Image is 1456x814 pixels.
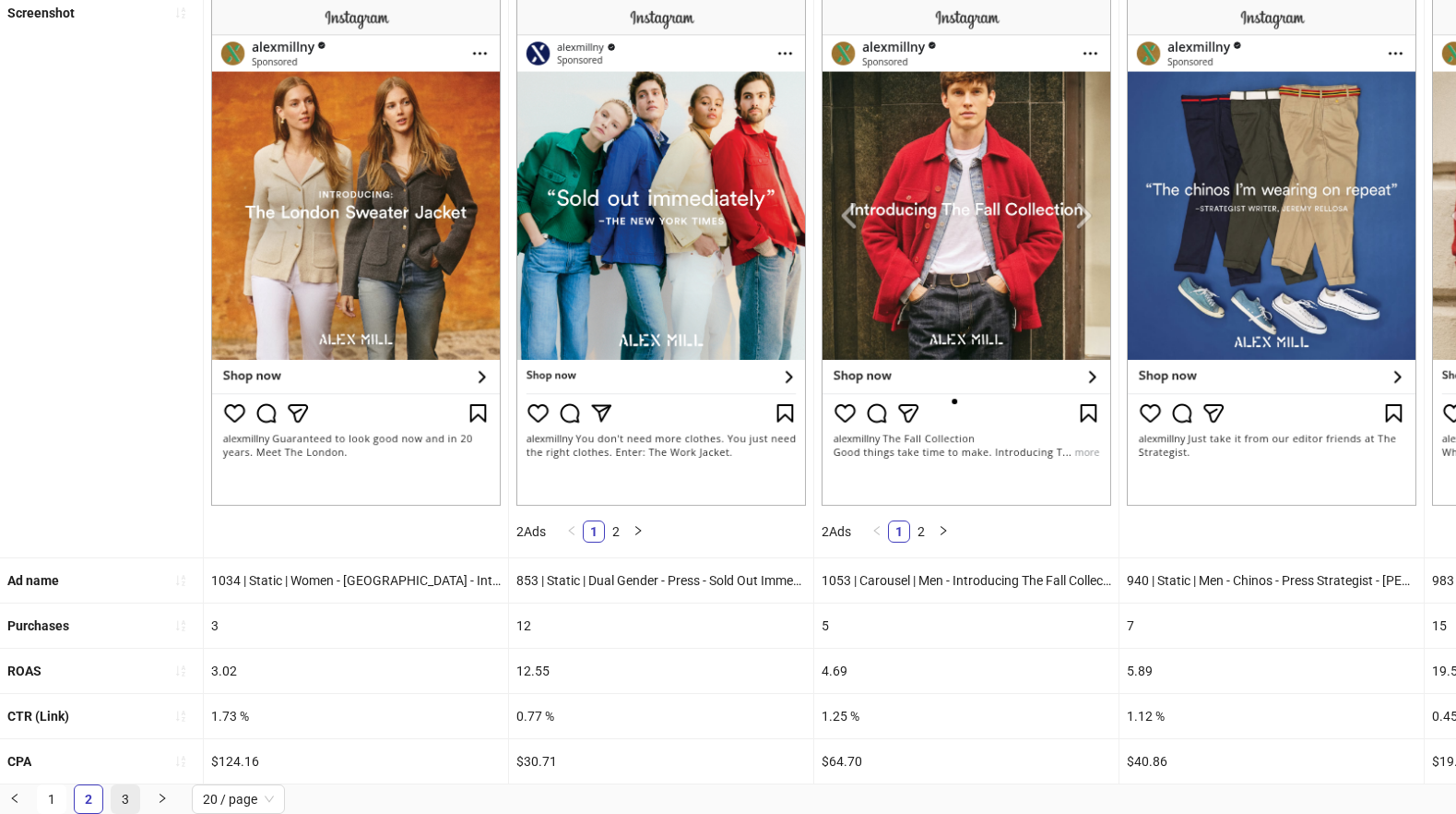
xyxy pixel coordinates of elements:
a: 1 [38,785,65,813]
button: right [932,521,954,543]
button: right [627,521,649,543]
div: $30.71 [509,739,813,784]
span: sort-ascending [174,619,187,632]
li: 2 [910,521,932,543]
li: 3 [111,784,140,814]
span: sort-ascending [174,755,187,768]
li: 2 [74,784,103,814]
span: left [871,525,882,536]
b: Purchases [7,618,69,633]
b: CPA [7,754,31,769]
b: CTR (Link) [7,709,69,724]
span: right [157,793,168,804]
div: 940 | Static | Men - Chinos - Press Strategist - [PERSON_NAME] - Flatlay Stylist V1 | Editorial -... [1119,558,1424,603]
div: 1.73 % [204,694,508,738]
li: Next Page [627,521,649,543]
span: right [633,525,644,536]
div: $64.70 [814,739,1119,784]
div: 5 [814,604,1119,648]
li: Next Page [148,784,177,814]
a: 1 [889,521,909,542]
div: 0.77 % [509,694,813,738]
button: right [148,784,177,814]
div: 1034 | Static | Women - [GEOGRAPHIC_DATA] - Introducing London Sweater Jacket | Editorial - Outsi... [204,558,508,603]
div: 1053 | Carousel | Men - Introducing The Fall Collection | Editorial - Outside | Text Overlay | PL... [814,558,1119,603]
span: left [566,525,577,536]
button: left [866,521,888,543]
div: 5.89 [1119,649,1424,693]
span: left [9,793,20,804]
span: sort-ascending [174,6,187,19]
span: sort-ascending [174,664,187,677]
div: 853 | Static | Dual Gender - Press - Sold Out Immediately - The [US_STATE] Times | Editorial - In... [509,558,813,603]
div: $124.16 [204,739,508,784]
button: left [561,521,583,543]
li: Previous Page [561,521,583,543]
a: 2 [606,521,626,542]
li: 1 [888,521,910,543]
div: 3 [204,604,508,648]
div: Page Size [192,784,285,814]
li: 2 [605,521,627,543]
b: Ad name [7,573,59,588]
span: sort-ascending [174,574,187,587]
a: 2 [911,521,931,542]
a: 2 [75,785,102,813]
li: 1 [37,784,66,814]
div: 4.69 [814,649,1119,693]
li: 1 [583,521,605,543]
div: 3.02 [204,649,508,693]
span: 2 Ads [822,524,851,539]
b: ROAS [7,664,41,678]
div: 12.55 [509,649,813,693]
li: Next Page [932,521,954,543]
a: 1 [584,521,604,542]
div: 1.25 % [814,694,1119,738]
div: 7 [1119,604,1424,648]
span: right [938,525,949,536]
span: sort-ascending [174,710,187,723]
b: Screenshot [7,6,75,20]
div: 12 [509,604,813,648]
div: 1.12 % [1119,694,1424,738]
a: 3 [112,785,139,813]
span: 2 Ads [516,524,546,539]
span: 20 / page [203,785,274,813]
div: $40.86 [1119,739,1424,784]
li: Previous Page [866,521,888,543]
